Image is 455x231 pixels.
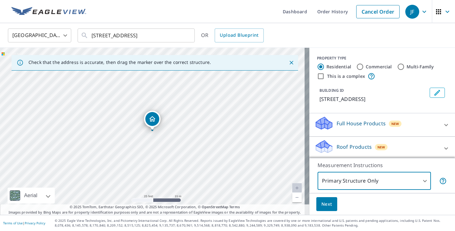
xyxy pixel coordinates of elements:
[92,27,182,44] input: Search by address or latitude-longitude
[319,88,344,93] p: BUILDING ID
[229,204,240,209] a: Terms
[337,143,372,151] p: Roof Products
[337,120,386,127] p: Full House Products
[287,59,295,67] button: Close
[201,28,264,42] div: OR
[356,5,400,18] a: Cancel Order
[8,188,55,203] div: Aerial
[430,88,445,98] button: Edit building 1
[292,193,302,202] a: Current Level 20, Zoom Out
[3,221,23,225] a: Terms of Use
[55,218,452,228] p: © 2025 Eagle View Technologies, Inc. and Pictometry International Corp. All Rights Reserved. Repo...
[391,121,399,126] span: New
[318,172,431,190] div: Primary Structure Only
[321,200,332,208] span: Next
[407,64,434,70] label: Multi-Family
[25,221,45,225] a: Privacy Policy
[439,177,447,185] span: Your report will include only the primary structure on the property. For example, a detached gara...
[316,197,337,211] button: Next
[292,183,302,193] a: Current Level 20, Zoom In Disabled
[220,31,258,39] span: Upload Blueprint
[202,204,228,209] a: OpenStreetMap
[70,204,240,210] span: © 2025 TomTom, Earthstar Geographics SIO, © 2025 Microsoft Corporation, ©
[314,116,450,134] div: Full House ProductsNew
[327,73,365,79] label: This is a complex
[22,188,39,203] div: Aerial
[144,111,161,130] div: Dropped pin, building 1, Residential property, 176 Bent Pine Hl North Wales, PA 19454
[366,64,392,70] label: Commercial
[318,161,447,169] p: Measurement Instructions
[215,28,263,42] a: Upload Blueprint
[28,59,211,65] p: Check that the address is accurate, then drag the marker over the correct structure.
[3,221,45,225] p: |
[11,7,86,16] img: EV Logo
[317,55,447,61] div: PROPERTY TYPE
[314,139,450,157] div: Roof ProductsNew
[377,145,385,150] span: New
[405,5,419,19] div: JF
[8,27,71,44] div: [GEOGRAPHIC_DATA]
[326,64,351,70] label: Residential
[319,95,427,103] p: [STREET_ADDRESS]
